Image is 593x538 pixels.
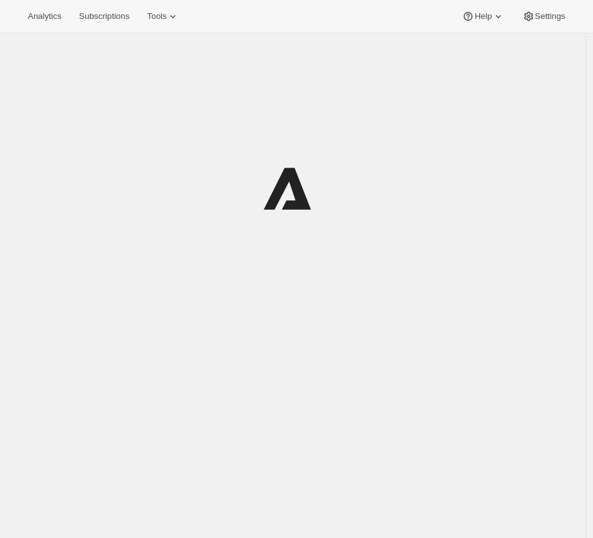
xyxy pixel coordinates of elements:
button: Settings [515,8,573,25]
span: Subscriptions [79,11,129,21]
button: Help [454,8,512,25]
span: Tools [147,11,167,21]
span: Settings [535,11,565,21]
button: Tools [139,8,187,25]
button: Subscriptions [71,8,137,25]
button: Analytics [20,8,69,25]
span: Help [474,11,491,21]
span: Analytics [28,11,61,21]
